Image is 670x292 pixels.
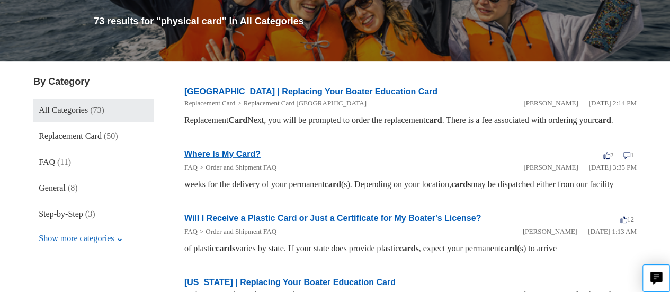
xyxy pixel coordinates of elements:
[603,151,614,159] span: 2
[184,278,396,287] a: [US_STATE] | Replacing Your Boater Education Card
[184,87,437,96] a: [GEOGRAPHIC_DATA] | Replacing Your Boater Education Card
[235,98,367,109] li: Replacement Card Canada
[206,163,276,171] a: Order and Shipment FAQ
[33,202,154,226] a: Step-by-Step (3)
[198,162,276,173] li: Order and Shipment FAQ
[39,209,83,218] span: Step-by-Step
[184,163,198,171] a: FAQ
[39,183,66,192] span: General
[244,99,367,107] a: Replacement Card [GEOGRAPHIC_DATA]
[90,105,104,114] span: (73)
[39,157,55,166] span: FAQ
[184,98,235,109] li: Replacement Card
[206,227,276,235] a: Order and Shipment FAQ
[184,226,198,237] li: FAQ
[523,162,578,173] li: [PERSON_NAME]
[184,99,235,107] a: Replacement Card
[216,244,235,253] em: cards
[184,178,637,191] div: weeks for the delivery of your permanent (s). Depending on your location, may be dispatched eithe...
[184,149,261,158] a: Where Is My Card?
[594,116,611,125] em: card
[523,98,578,109] li: [PERSON_NAME]
[228,116,247,125] em: Card
[33,75,154,89] h3: By Category
[39,105,88,114] span: All Categories
[451,180,471,189] em: cards
[184,114,637,127] div: Replacement Next, you will be prompted to order the replacement . There is a fee associated with ...
[198,226,276,237] li: Order and Shipment FAQ
[33,151,154,174] a: FAQ (11)
[33,125,154,148] a: Replacement Card (50)
[623,151,634,159] span: 1
[184,162,198,173] li: FAQ
[501,244,517,253] em: card
[425,116,442,125] em: card
[184,214,481,223] a: Will I Receive a Plastic Card or Just a Certificate for My Boater's License?
[184,227,198,235] a: FAQ
[33,176,154,200] a: General (8)
[104,131,118,140] span: (50)
[184,242,637,255] div: of plastic varies by state. If your state does provide plastic , expect your permanent (s) to arrive
[39,131,102,140] span: Replacement Card
[588,99,636,107] time: 05/22/2024, 14:14
[620,215,634,223] span: 12
[68,183,78,192] span: (8)
[94,14,637,29] h1: 73 results for "physical card" in All Categories
[33,99,154,122] a: All Categories (73)
[588,227,637,235] time: 03/16/2022, 01:13
[325,180,341,189] em: card
[57,157,71,166] span: (11)
[399,244,418,253] em: cards
[85,209,95,218] span: (3)
[523,226,577,237] li: [PERSON_NAME]
[33,228,128,249] button: Show more categories
[642,264,670,292] button: Live chat
[588,163,636,171] time: 01/05/2024, 15:35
